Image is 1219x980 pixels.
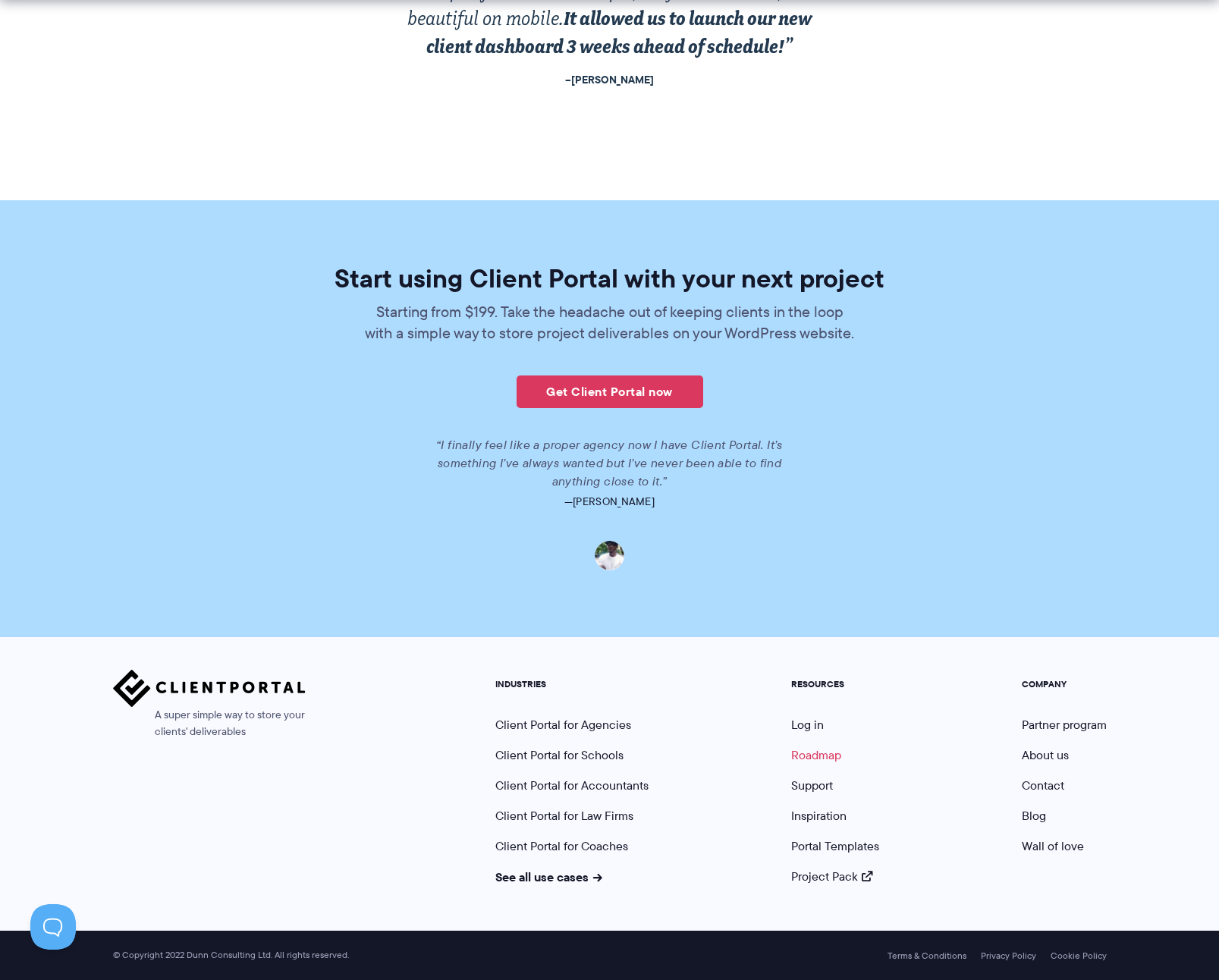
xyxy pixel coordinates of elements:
h5: COMPANY [1022,679,1107,689]
a: Cookie Policy [1051,950,1107,961]
a: About us [1022,746,1069,764]
a: Client Portal for Schools [495,746,624,764]
p: “I finally feel like a proper agency now I have Client Portal. It’s something I’ve always wanted ... [416,436,803,491]
a: Partner program [1022,716,1107,733]
span: © Copyright 2022 Dunn Consulting Ltd. All rights reserved. [105,950,357,961]
a: Client Portal for Agencies [495,716,631,733]
p: Starting from $199. Take the headache out of keeping clients in the loop with a simple way to sto... [363,301,856,344]
h5: INDUSTRIES [495,679,649,689]
p: —[PERSON_NAME] [184,491,1035,512]
a: Privacy Policy [981,950,1036,961]
a: Log in [791,716,824,733]
a: Blog [1022,807,1046,825]
a: Support [791,777,833,794]
a: Contact [1022,777,1064,794]
a: Project Pack [791,868,873,885]
a: Get Client Portal now [517,375,703,408]
a: Inspiration [791,807,847,825]
a: Client Portal for Accountants [495,777,649,794]
a: Roadmap [791,746,841,764]
iframe: Toggle Customer Support [30,904,76,950]
h5: RESOURCES [791,679,879,689]
footer: –[PERSON_NAME] [390,71,830,90]
a: Portal Templates [791,837,879,855]
strong: It allowed us to launch our new client dashboard 3 weeks ahead of schedule!” [426,6,812,57]
h2: Start using Client Portal with your next project [184,265,1035,291]
a: Terms & Conditions [888,950,966,961]
a: Client Portal for Coaches [495,837,628,855]
span: A super simple way to store your clients' deliverables [113,707,306,740]
a: See all use cases [495,868,603,886]
a: Client Portal for Law Firms [495,807,633,825]
a: Wall of love [1022,837,1084,855]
